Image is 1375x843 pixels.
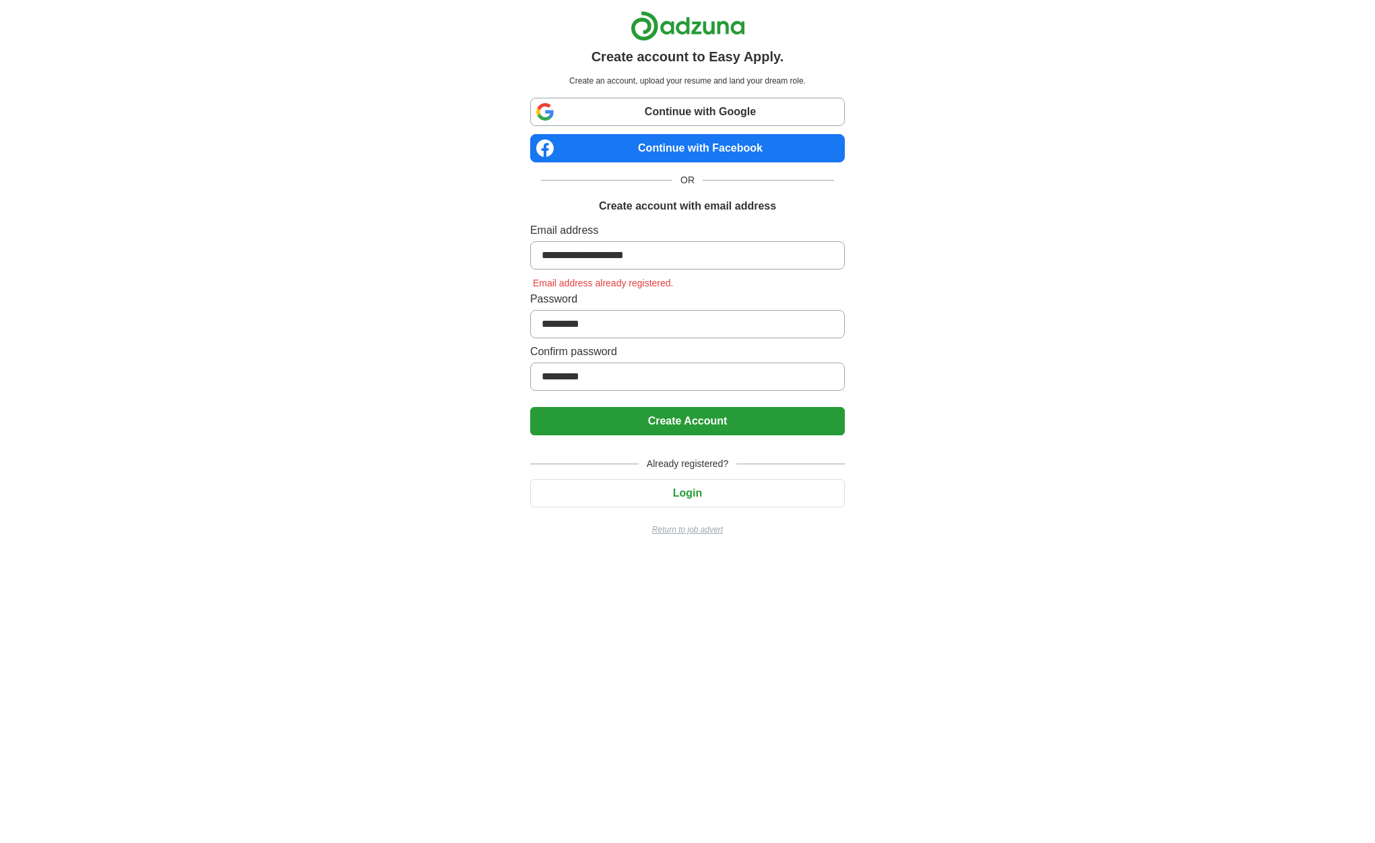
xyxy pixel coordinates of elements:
[530,222,845,239] label: Email address
[631,11,745,41] img: Adzuna logo
[639,457,736,471] span: Already registered?
[599,198,776,214] h1: Create account with email address
[530,134,845,162] a: Continue with Facebook
[530,98,845,126] a: Continue with Google
[530,524,845,536] a: Return to job advert
[530,278,676,288] span: Email address already registered.
[530,407,845,435] button: Create Account
[530,479,845,507] button: Login
[672,173,703,187] span: OR
[591,46,784,67] h1: Create account to Easy Apply.
[530,344,845,360] label: Confirm password
[530,291,845,307] label: Password
[530,487,845,499] a: Login
[533,75,842,87] p: Create an account, upload your resume and land your dream role.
